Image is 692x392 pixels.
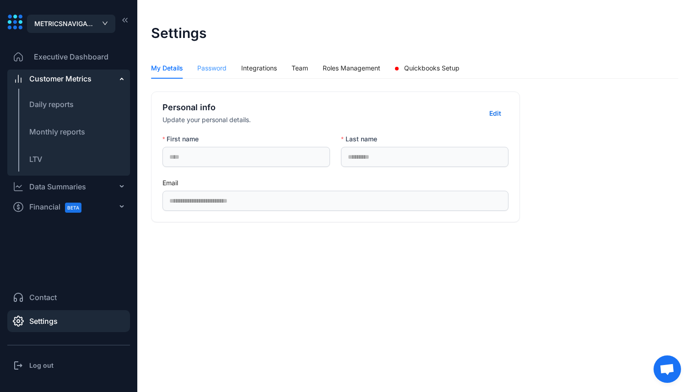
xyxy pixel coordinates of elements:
input: Last name [341,147,508,167]
label: First name [162,134,205,144]
div: Team [292,63,308,73]
span: METRICSNAVIGATOR [34,19,96,29]
button: METRICSNAVIGATOR [27,15,115,33]
span: Daily reports [29,100,74,109]
label: Email [162,178,184,188]
span: down [102,21,108,26]
h3: Personal info [162,101,251,114]
span: Update your personal details. [162,116,251,124]
span: Executive Dashboard [34,51,108,62]
span: Edit [489,109,501,118]
span: Settings [29,316,58,327]
input: Email [162,191,508,211]
div: My Details [151,63,183,73]
span: LTV [29,155,42,164]
span: Monthly reports [29,127,85,136]
div: Integrations [241,63,277,73]
span: Quickbooks Setup [404,64,460,72]
div: Roles Management [323,63,380,73]
button: Edit [482,106,508,121]
div: Open chat [654,355,681,383]
div: Data Summaries [29,181,86,192]
div: Password [197,63,227,73]
div: Customer Metrics [29,73,92,84]
h3: Log out [29,361,54,370]
span: Financial [29,197,90,217]
label: Last name [341,134,383,144]
span: BETA [65,203,81,213]
span: Contact [29,292,57,303]
header: Settings [151,14,678,52]
input: First name [162,147,330,167]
